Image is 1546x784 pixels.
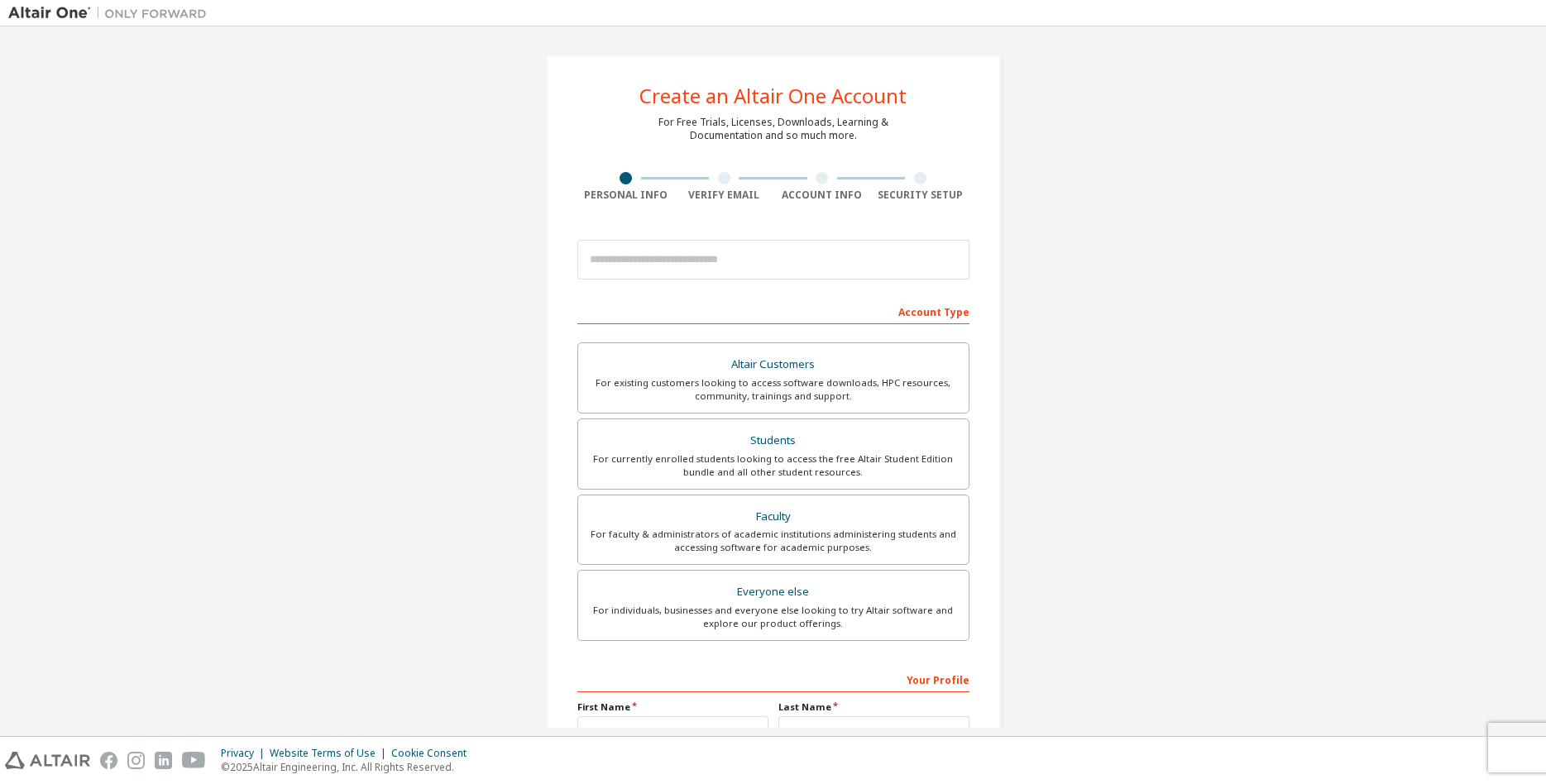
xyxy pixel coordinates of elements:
[639,86,907,106] div: Create an Altair One Account
[5,752,90,769] img: altair_logo.svg
[588,376,959,403] div: For existing customers looking to access software downloads, HPC resources, community, trainings ...
[391,747,476,760] div: Cookie Consent
[773,189,872,202] div: Account Info
[588,581,959,604] div: Everyone else
[127,752,145,769] img: instagram.svg
[577,189,676,202] div: Personal Info
[588,528,959,554] div: For faculty & administrators of academic institutions administering students and accessing softwa...
[658,116,888,142] div: For Free Trials, Licenses, Downloads, Learning & Documentation and so much more.
[588,452,959,479] div: For currently enrolled students looking to access the free Altair Student Edition bundle and all ...
[778,700,969,714] label: Last Name
[221,760,476,774] p: © 2025 Altair Engineering, Inc. All Rights Reserved.
[182,752,206,769] img: youtube.svg
[155,752,172,769] img: linkedin.svg
[577,700,768,714] label: First Name
[588,429,959,452] div: Students
[675,189,773,202] div: Verify Email
[100,752,117,769] img: facebook.svg
[588,353,959,376] div: Altair Customers
[588,604,959,630] div: For individuals, businesses and everyone else looking to try Altair software and explore our prod...
[577,666,969,692] div: Your Profile
[221,747,270,760] div: Privacy
[588,505,959,528] div: Faculty
[8,5,215,22] img: Altair One
[270,747,391,760] div: Website Terms of Use
[871,189,969,202] div: Security Setup
[577,298,969,324] div: Account Type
